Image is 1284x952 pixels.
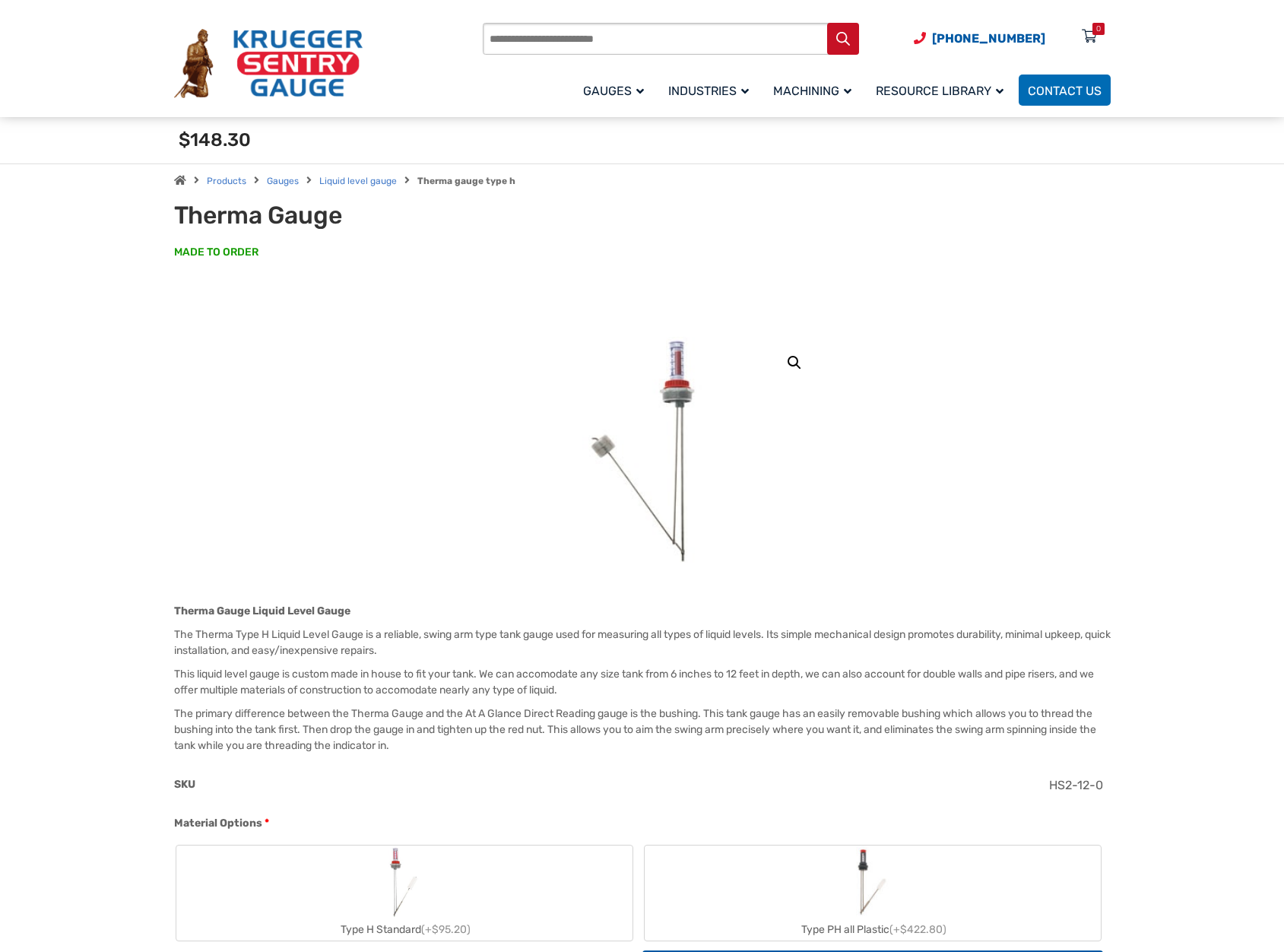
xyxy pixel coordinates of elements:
[319,176,397,186] a: Liquid level gauge
[174,605,350,617] strong: Therma Gauge Liquid Level Gauge
[889,923,946,936] span: (+$422.80)
[582,337,702,565] img: Therma Gauge - Image 5
[174,666,1111,698] p: This liquid level gauge is custom made in house to fit your tank. We can accomodate any size tank...
[574,72,659,108] a: Gauges
[645,919,1101,941] div: Type PH all Plastic
[764,72,867,108] a: Machining
[781,349,808,376] a: View full-screen image gallery
[773,84,851,98] span: Machining
[174,778,195,791] span: SKU
[174,817,262,830] span: Material Options
[659,72,764,108] a: Industries
[668,84,749,98] span: Industries
[1028,84,1102,98] span: Contact Us
[583,84,644,98] span: Gauges
[876,84,1003,98] span: Resource Library
[867,72,1019,108] a: Resource Library
[174,627,1111,658] p: The Therma Type H Liquid Level Gauge is a reliable, swing arm type tank gauge used for measuring ...
[174,201,549,230] h1: Therma Gauge
[265,815,269,831] abbr: required
[417,176,515,186] strong: Therma gauge type h
[1019,75,1111,106] a: Contact Us
[176,846,632,941] label: Type H Standard
[421,923,471,936] span: (+$95.20)
[914,29,1045,48] a: Phone Number (920) 434-8860
[174,706,1111,754] p: The primary difference between the Therma Gauge and the At A Glance Direct Reading gauge is the b...
[174,29,363,99] img: Krueger Sentry Gauge
[267,176,299,186] a: Gauges
[1049,778,1103,792] span: HS2-12-0
[179,129,251,151] span: $148.30
[932,31,1045,46] span: [PHONE_NUMBER]
[174,245,258,260] span: MADE TO ORDER
[176,919,632,941] div: Type H Standard
[1096,23,1101,35] div: 0
[207,176,246,186] a: Products
[645,846,1101,941] label: Type PH all Plastic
